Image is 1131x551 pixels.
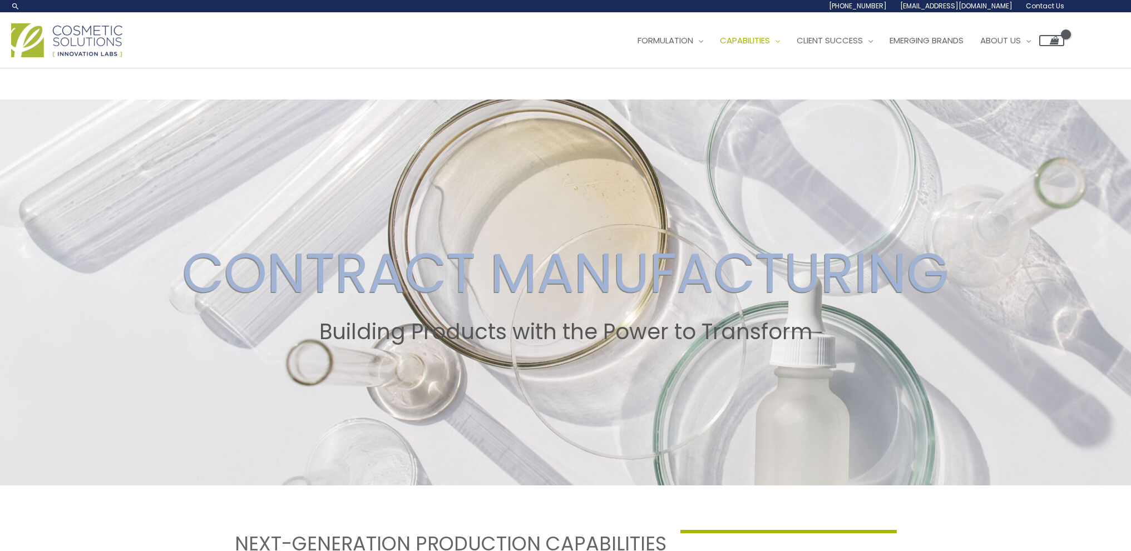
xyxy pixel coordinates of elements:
[829,1,887,11] span: [PHONE_NUMBER]
[881,24,972,57] a: Emerging Brands
[1026,1,1064,11] span: Contact Us
[900,1,1013,11] span: [EMAIL_ADDRESS][DOMAIN_NAME]
[1039,35,1064,46] a: View Shopping Cart, empty
[11,240,1120,306] h2: CONTRACT MANUFACTURING
[720,34,770,46] span: Capabilities
[629,24,712,57] a: Formulation
[890,34,964,46] span: Emerging Brands
[11,2,20,11] a: Search icon link
[638,34,693,46] span: Formulation
[11,23,122,57] img: Cosmetic Solutions Logo
[980,34,1021,46] span: About Us
[712,24,788,57] a: Capabilities
[972,24,1039,57] a: About Us
[621,24,1064,57] nav: Site Navigation
[11,319,1120,345] h2: Building Products with the Power to Transform
[788,24,881,57] a: Client Success
[797,34,863,46] span: Client Success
